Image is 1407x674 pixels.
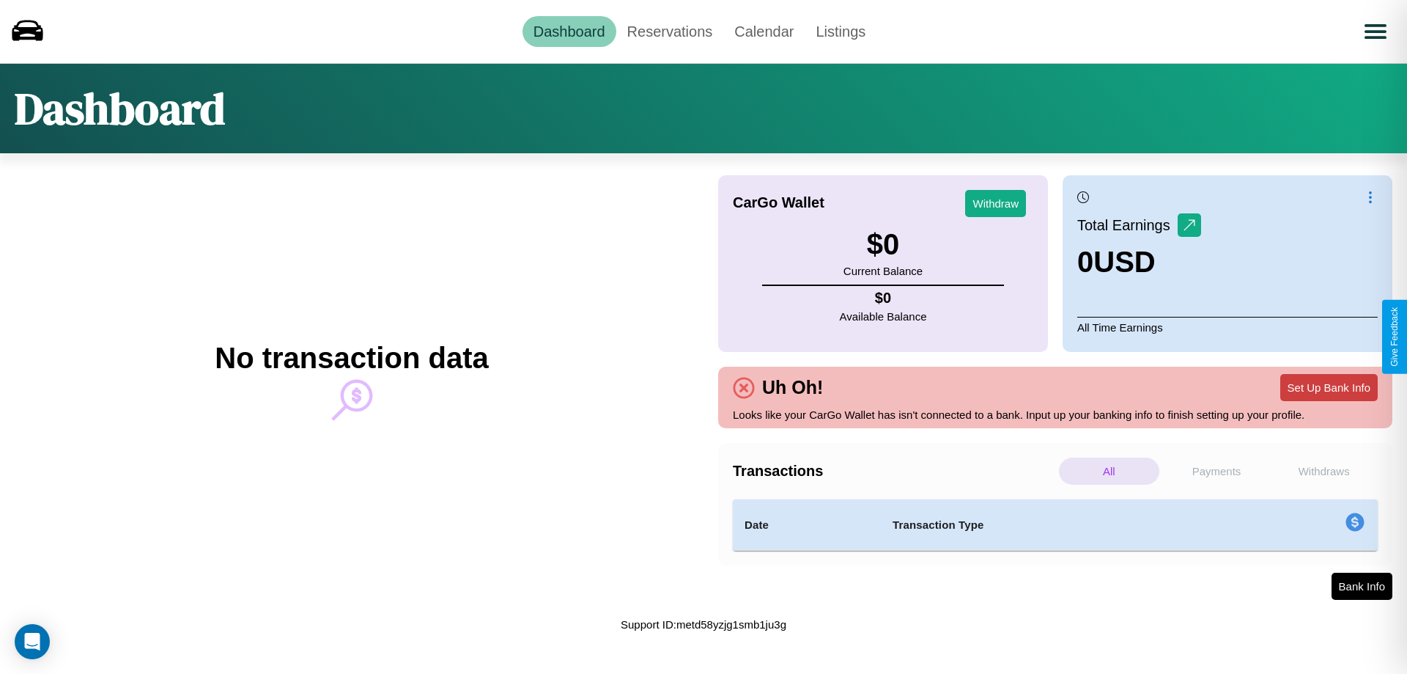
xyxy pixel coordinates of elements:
[733,405,1378,425] p: Looks like your CarGo Wallet has isn't connected to a bank. Input up your banking info to finish ...
[1077,212,1178,238] p: Total Earnings
[1355,11,1396,52] button: Open menu
[893,516,1225,534] h4: Transaction Type
[215,342,488,375] h2: No transaction data
[1059,458,1159,485] p: All
[1389,307,1400,367] div: Give Feedback
[755,377,830,398] h4: Uh Oh!
[733,194,824,211] h4: CarGo Wallet
[1077,317,1378,337] p: All Time Earnings
[733,499,1378,551] table: simple table
[840,290,927,307] h4: $ 0
[1274,458,1374,485] p: Withdraws
[522,16,616,47] a: Dashboard
[745,516,869,534] h4: Date
[723,16,805,47] a: Calendar
[805,16,876,47] a: Listings
[15,624,50,659] div: Open Intercom Messenger
[15,78,225,139] h1: Dashboard
[843,261,923,281] p: Current Balance
[1167,458,1267,485] p: Payments
[621,615,786,634] p: Support ID: metd58yzjg1smb1ju3g
[840,307,927,326] p: Available Balance
[1077,246,1201,279] h3: 0 USD
[733,463,1055,480] h4: Transactions
[843,228,923,261] h3: $ 0
[1332,573,1392,600] button: Bank Info
[1280,374,1378,401] button: Set Up Bank Info
[965,190,1026,217] button: Withdraw
[616,16,724,47] a: Reservations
